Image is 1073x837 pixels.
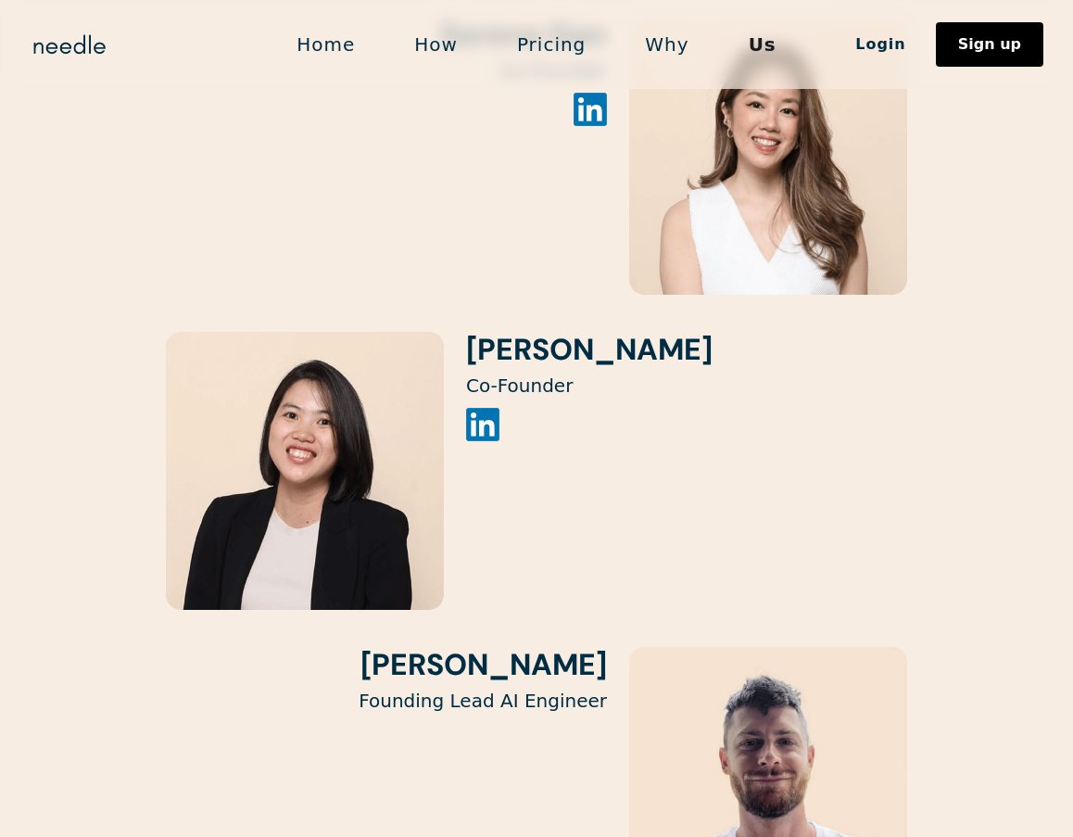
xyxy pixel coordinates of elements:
[615,25,718,64] a: Why
[385,25,487,64] a: How
[958,37,1021,52] div: Sign up
[166,690,607,712] p: Founding Lead AI Engineer
[466,374,713,397] p: Co-Founder
[936,22,1043,67] a: Sign up
[466,332,713,367] h3: [PERSON_NAME]
[267,25,385,64] a: Home
[166,647,607,682] h3: [PERSON_NAME]
[826,29,936,60] a: Login
[487,25,615,64] a: Pricing
[719,25,806,64] a: Us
